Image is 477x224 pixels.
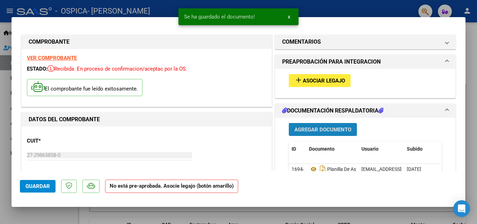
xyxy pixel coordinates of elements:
[453,200,470,217] div: Open Intercom Messenger
[275,104,455,118] mat-expansion-panel-header: DOCUMENTACIÓN RESPALDATORIA
[282,38,321,46] h1: COMENTARIOS
[288,14,290,20] span: x
[292,146,296,152] span: ID
[303,78,345,84] span: Asociar Legajo
[306,142,359,157] datatable-header-cell: Documento
[289,142,306,157] datatable-header-cell: ID
[294,127,351,133] span: Agregar Documento
[184,13,255,20] span: Se ha guardado el documento!
[27,55,77,61] a: VER COMPROBANTE
[289,74,351,87] button: Asociar Legajo
[309,166,373,172] span: Planilla De Asistencia
[361,146,379,152] span: Usuario
[404,142,439,157] datatable-header-cell: Subido
[294,76,303,84] mat-icon: add
[25,183,50,189] span: Guardar
[359,142,404,157] datatable-header-cell: Usuario
[27,137,99,145] p: CUIT
[29,116,100,123] strong: DATOS DEL COMPROBANTE
[318,164,327,175] i: Descargar documento
[407,166,421,172] span: [DATE]
[20,180,56,193] button: Guardar
[27,66,47,72] span: ESTADO:
[439,142,474,157] datatable-header-cell: Acción
[407,146,423,152] span: Subido
[292,166,306,172] span: 16944
[282,107,383,115] h1: DOCUMENTACIÓN RESPALDATORIA
[289,123,357,136] button: Agregar Documento
[309,146,335,152] span: Documento
[282,10,296,23] button: x
[47,66,187,72] span: Recibida. En proceso de confirmacion/aceptac por la OS.
[105,180,238,193] strong: No está pre-aprobada. Asocie legajo (botón amarillo)
[282,58,381,66] h1: PREAPROBACIÓN PARA INTEGRACION
[27,79,142,96] p: El comprobante fue leído exitosamente.
[275,69,455,98] div: PREAPROBACIÓN PARA INTEGRACION
[29,38,69,45] strong: COMPROBANTE
[275,35,455,49] mat-expansion-panel-header: COMENTARIOS
[275,55,455,69] mat-expansion-panel-header: PREAPROBACIÓN PARA INTEGRACION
